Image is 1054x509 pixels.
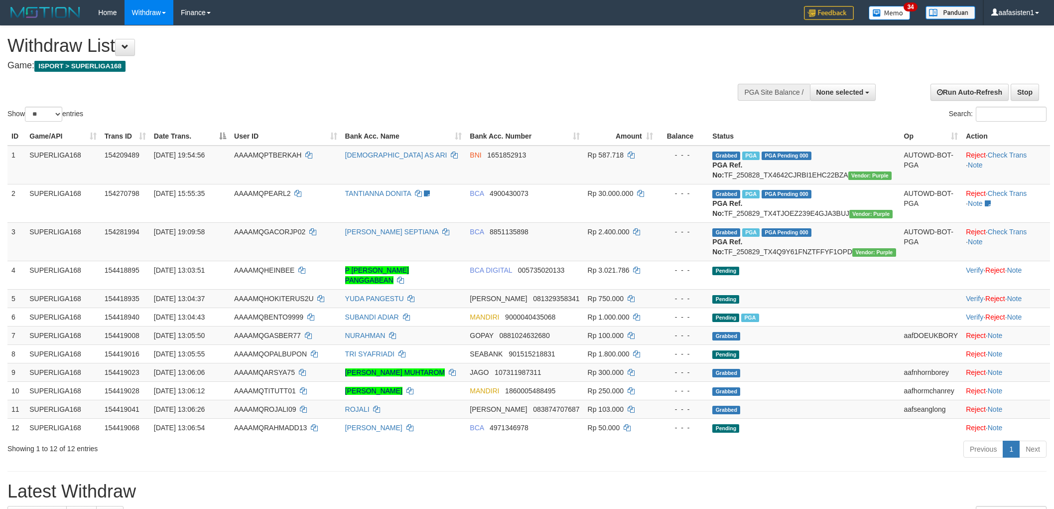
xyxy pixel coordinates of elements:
[588,295,624,303] span: Rp 750.000
[234,350,307,358] span: AAAAMQOPALBUPON
[25,146,100,184] td: SUPERLIGA168
[25,289,100,308] td: SUPERLIGA168
[154,228,205,236] span: [DATE] 19:09:58
[25,184,100,222] td: SUPERLIGA168
[234,266,294,274] span: AAAAMQHEINBEE
[25,308,100,326] td: SUPERLIGA168
[234,405,296,413] span: AAAAMQROJALI09
[505,387,555,395] span: Copy 1860005488495 to clipboard
[962,381,1050,400] td: ·
[708,146,900,184] td: TF_250828_TX4642CJRBI1EHC22BZA
[25,107,62,122] select: Showentries
[7,400,25,418] td: 11
[657,127,709,146] th: Balance
[712,406,740,414] span: Grabbed
[712,199,742,217] b: PGA Ref. No:
[968,199,983,207] a: Note
[7,61,693,71] h4: Game:
[962,344,1050,363] td: ·
[154,189,205,197] span: [DATE] 15:55:35
[154,424,205,432] span: [DATE] 13:06:54
[105,332,139,339] span: 154419008
[962,261,1050,289] td: · ·
[7,308,25,326] td: 6
[712,387,740,396] span: Grabbed
[966,368,986,376] a: Reject
[988,332,1003,339] a: Note
[988,424,1003,432] a: Note
[154,266,205,274] span: [DATE] 13:03:51
[588,350,630,358] span: Rp 1.800.000
[963,441,1003,458] a: Previous
[345,405,370,413] a: ROJALI
[105,387,139,395] span: 154419028
[470,350,503,358] span: SEABANK
[962,289,1050,308] td: · ·
[900,363,962,381] td: aafnhornborey
[588,368,624,376] span: Rp 300.000
[470,405,527,413] span: [PERSON_NAME]
[154,368,205,376] span: [DATE] 13:06:06
[661,312,705,322] div: - - -
[962,400,1050,418] td: ·
[234,151,301,159] span: AAAAMQPTBERKAH
[988,151,1027,159] a: Check Trans
[25,418,100,437] td: SUPERLIGA168
[154,313,205,321] span: [DATE] 13:04:43
[150,127,230,146] th: Date Trans.: activate to sort column descending
[234,295,313,303] span: AAAAMQHOKITERUS2U
[345,350,395,358] a: TRI SYAFRIADI
[869,6,911,20] img: Button%20Memo.svg
[105,189,139,197] span: 154270798
[966,424,986,432] a: Reject
[584,127,657,146] th: Amount: activate to sort column ascending
[712,424,739,433] span: Pending
[712,314,739,322] span: Pending
[154,332,205,339] span: [DATE] 13:05:50
[154,295,205,303] span: [DATE] 13:04:37
[985,295,1005,303] a: Reject
[985,266,1005,274] a: Reject
[962,146,1050,184] td: · ·
[7,326,25,344] td: 7
[1011,84,1039,101] a: Stop
[588,228,630,236] span: Rp 2.400.000
[962,127,1050,146] th: Action
[588,151,624,159] span: Rp 587.718
[7,5,83,20] img: MOTION_logo.png
[7,381,25,400] td: 10
[900,326,962,344] td: aafDOEUKBORY
[968,161,983,169] a: Note
[712,332,740,340] span: Grabbed
[816,88,864,96] span: None selected
[588,332,624,339] span: Rp 100.000
[154,387,205,395] span: [DATE] 13:06:12
[105,368,139,376] span: 154419023
[105,295,139,303] span: 154418935
[470,368,489,376] span: JAGO
[742,190,760,198] span: Marked by aafmaleo
[962,326,1050,344] td: ·
[345,295,404,303] a: YUDA PANGESTU
[470,151,481,159] span: BNI
[900,222,962,261] td: AUTOWD-BOT-PGA
[962,184,1050,222] td: · ·
[518,266,564,274] span: Copy 005735020133 to clipboard
[234,228,305,236] span: AAAAMQGACORJP02
[25,363,100,381] td: SUPERLIGA168
[900,127,962,146] th: Op: activate to sort column ascending
[470,228,484,236] span: BCA
[962,308,1050,326] td: · ·
[988,368,1003,376] a: Note
[742,228,760,237] span: Marked by aafnonsreyleab
[1007,266,1022,274] a: Note
[470,424,484,432] span: BCA
[925,6,975,19] img: panduan.png
[470,295,527,303] span: [PERSON_NAME]
[738,84,809,101] div: PGA Site Balance /
[7,418,25,437] td: 12
[661,150,705,160] div: - - -
[804,6,854,20] img: Feedback.jpg
[533,405,579,413] span: Copy 083874707687 to clipboard
[966,405,986,413] a: Reject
